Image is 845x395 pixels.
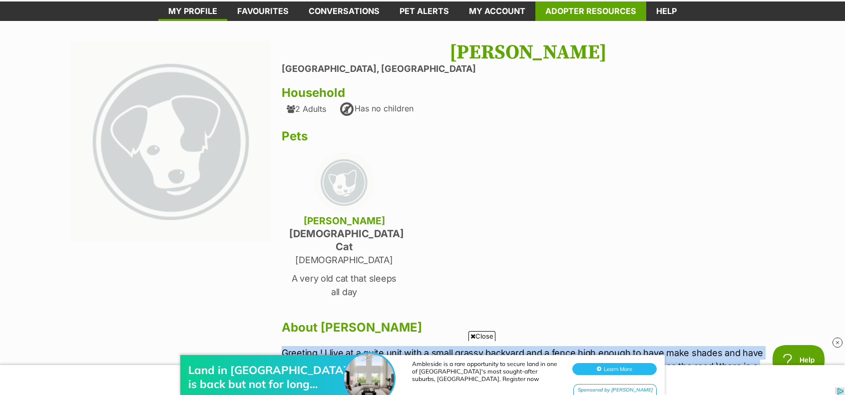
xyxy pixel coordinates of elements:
[282,129,775,143] h3: Pets
[572,28,657,40] button: Learn More
[188,28,348,56] div: Land in [GEOGRAPHIC_DATA] is back but not for long enquire now
[289,227,399,253] h4: [DEMOGRAPHIC_DATA] Cat
[282,321,775,335] h3: About [PERSON_NAME]
[339,101,414,117] div: Has no children
[468,331,495,341] span: Close
[289,253,399,267] p: [DEMOGRAPHIC_DATA]
[412,25,562,47] div: Ambleside is a rare opportunity to secure land in one of [GEOGRAPHIC_DATA]'s most sought-after su...
[282,86,775,100] h3: Household
[158,1,227,21] a: My profile
[646,1,687,21] a: Help
[282,64,775,74] li: [GEOGRAPHIC_DATA], [GEOGRAPHIC_DATA]
[535,1,646,21] a: Adopter resources
[459,1,535,21] a: My account
[289,214,399,227] h4: [PERSON_NAME]
[314,152,374,212] img: cat-placeholder-dac9bf757296583bfff24fc8b8ddc0f03ef8dc5148194bf37542f03d89cbe5dc.png
[344,18,394,68] img: Land in Point Cook is back but not for long enquire now
[573,49,657,61] div: Sponsored by [PERSON_NAME]
[289,272,399,299] p: A very old cat that sleeps all day
[833,338,843,348] img: close_rtb.svg
[390,1,459,21] a: Pet alerts
[287,104,326,113] div: 2 Adults
[227,1,299,21] a: Favourites
[70,41,271,242] img: large_default-f37c3b2ddc539b7721ffdbd4c88987add89f2ef0fd77a71d0d44a6cf3104916e.png
[299,1,390,21] a: conversations
[282,41,775,64] h1: [PERSON_NAME]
